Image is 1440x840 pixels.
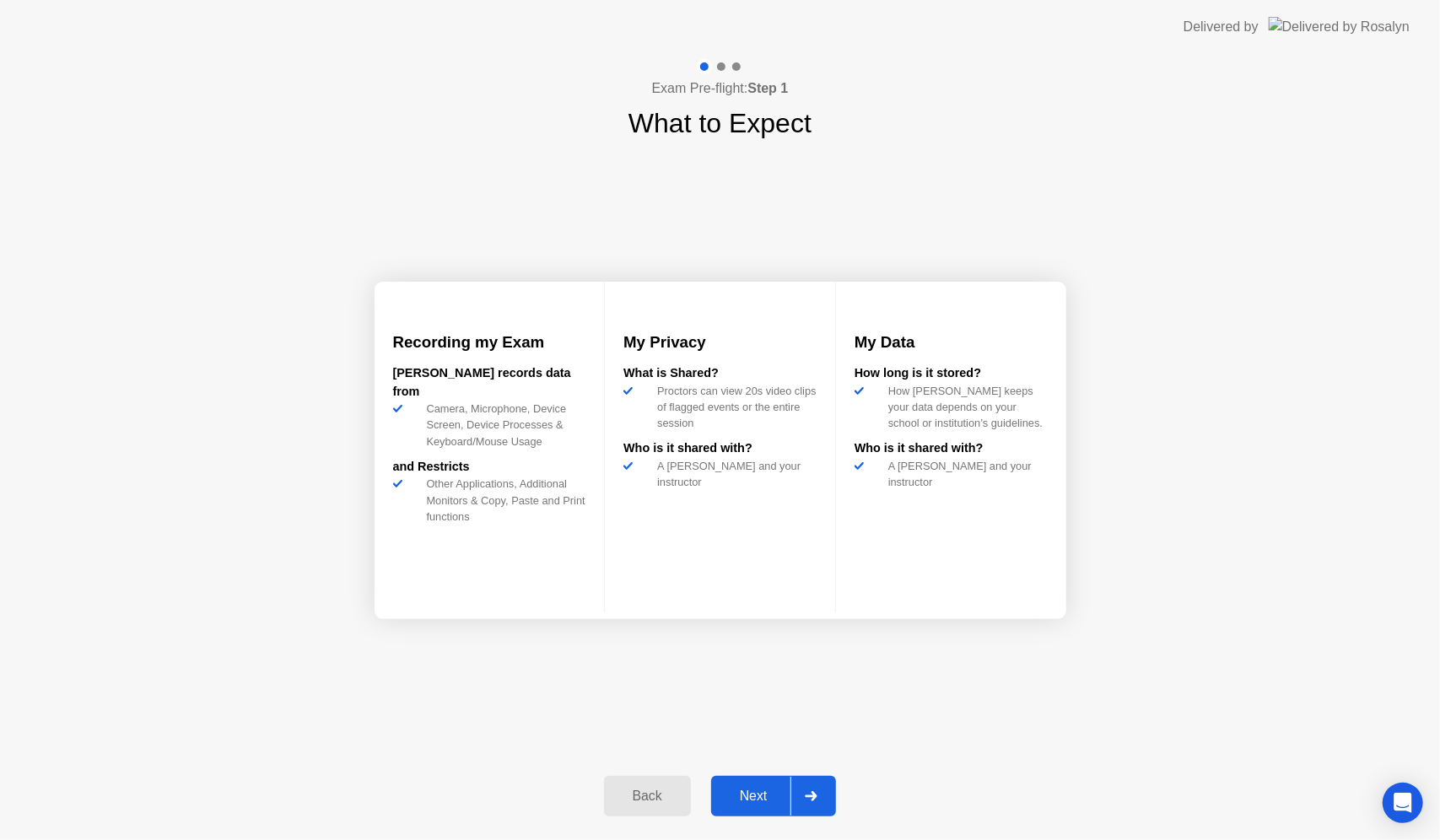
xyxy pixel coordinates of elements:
h4: Exam Pre-flight: [652,78,789,99]
div: Who is it shared with? [623,439,817,458]
div: Delivered by [1184,17,1259,37]
div: Camera, Microphone, Device Screen, Device Processes & Keyboard/Mouse Usage [420,401,586,450]
div: Who is it shared with? [855,439,1048,458]
div: and Restricts [393,458,586,477]
div: A [PERSON_NAME] and your instructor [650,458,817,490]
div: How [PERSON_NAME] keeps your data depends on your school or institution’s guidelines. [882,383,1048,432]
div: A [PERSON_NAME] and your instructor [882,458,1048,490]
button: Next [711,776,837,816]
h1: What to Expect [628,103,812,143]
div: Next [716,789,791,804]
div: Open Intercom Messenger [1383,783,1423,823]
div: Proctors can view 20s video clips of flagged events or the entire session [650,383,817,432]
b: Step 1 [747,81,788,95]
div: [PERSON_NAME] records data from [393,364,586,401]
h3: My Data [855,331,1048,354]
div: Back [609,789,686,804]
h3: My Privacy [623,331,817,354]
img: Delivered by Rosalyn [1269,17,1410,36]
button: Back [604,776,691,816]
div: How long is it stored? [855,364,1048,383]
h3: Recording my Exam [393,331,586,354]
div: What is Shared? [623,364,817,383]
div: Other Applications, Additional Monitors & Copy, Paste and Print functions [420,476,586,525]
